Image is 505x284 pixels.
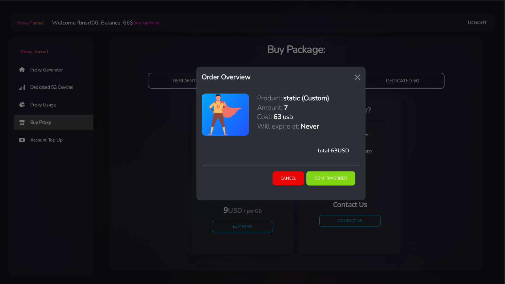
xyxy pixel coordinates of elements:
h5: Amount: [257,103,283,112]
h6: USD [283,114,293,121]
h5: 63 [273,112,282,121]
span: total: USD [318,147,349,154]
button: Confirm Order [306,171,355,186]
span: 63 [331,147,338,154]
h5: Order Overview [202,72,251,82]
button: Close [352,72,363,83]
h5: static (Custom) [283,94,329,103]
h5: 7 [284,103,288,112]
h5: Cost: [257,112,272,121]
h5: Product: [257,94,282,103]
h5: Will expire at: [257,122,299,131]
h5: Never [301,122,319,131]
button: Cancel [272,171,304,185]
iframe: Webchat Widget [472,251,496,275]
img: antenna.png [207,94,243,136]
